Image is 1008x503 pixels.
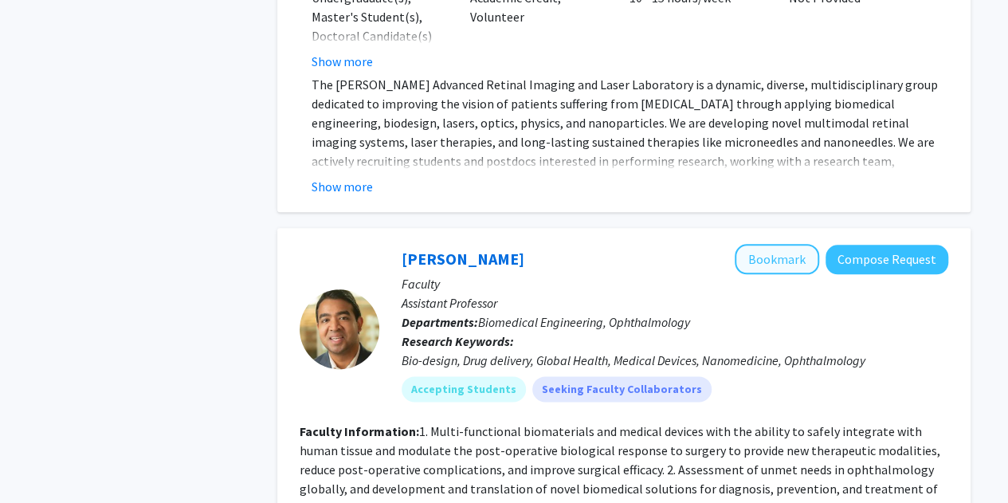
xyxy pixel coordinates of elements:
[402,293,948,312] p: Assistant Professor
[478,314,690,330] span: Biomedical Engineering, Ophthalmology
[402,274,948,293] p: Faculty
[312,177,373,196] button: Show more
[12,431,68,491] iframe: Chat
[402,376,526,402] mat-chip: Accepting Students
[402,249,524,269] a: [PERSON_NAME]
[735,244,819,274] button: Add Kunal Parikh to Bookmarks
[402,351,948,370] div: Bio-design, Drug delivery, Global Health, Medical Devices, Nanomedicine, Ophthalmology
[532,376,712,402] mat-chip: Seeking Faculty Collaborators
[402,333,514,349] b: Research Keywords:
[300,423,419,439] b: Faculty Information:
[402,314,478,330] b: Departments:
[312,75,948,228] p: The [PERSON_NAME] Advanced Retinal Imaging and Laser Laboratory is a dynamic, diverse, multidisci...
[312,52,373,71] button: Show more
[826,245,948,274] button: Compose Request to Kunal Parikh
